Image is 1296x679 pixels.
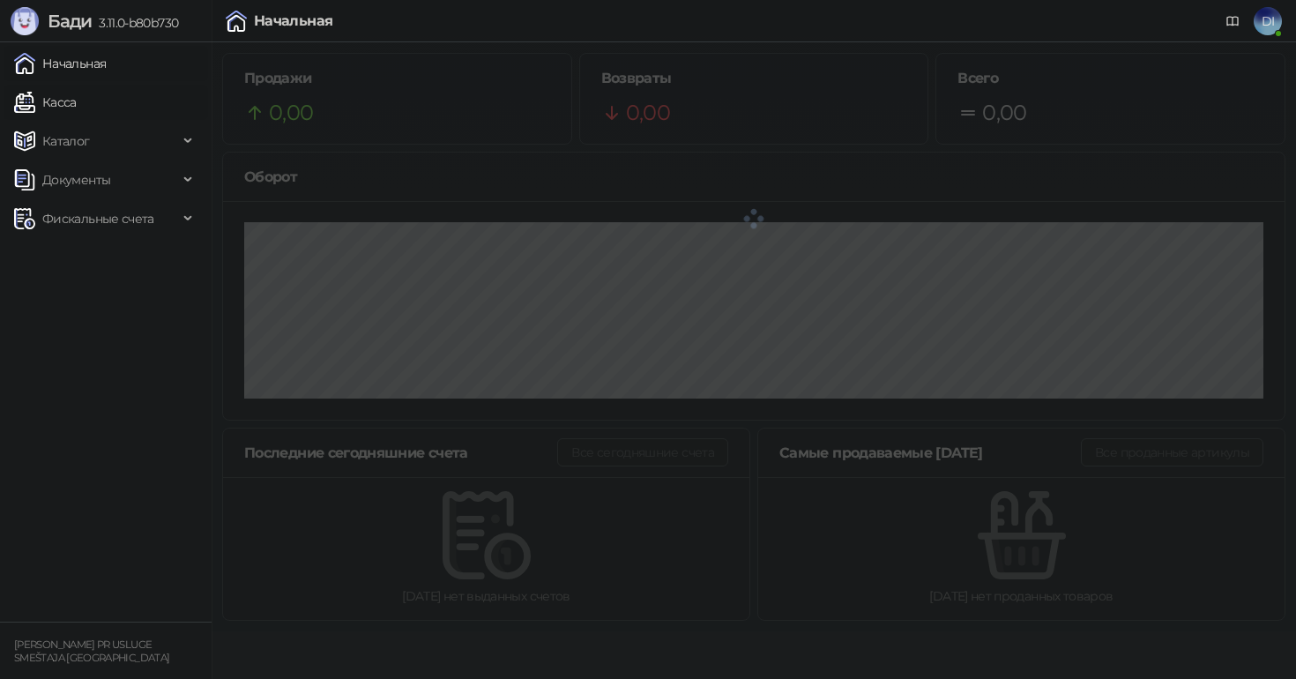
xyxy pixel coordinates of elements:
small: [PERSON_NAME] PR USLUGE SMEŠTAJA [GEOGRAPHIC_DATA] [14,638,169,664]
a: Касса [14,85,77,120]
div: Начальная [254,14,332,28]
img: Logo [11,7,39,35]
span: Фискальные счета [42,201,154,236]
span: 3.11.0-b80b730 [92,15,178,31]
span: Бади [48,11,92,32]
span: Документы [42,162,110,198]
a: Документация [1218,7,1247,35]
span: DI [1254,7,1282,35]
span: Каталог [42,123,90,159]
a: Начальная [14,46,106,81]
